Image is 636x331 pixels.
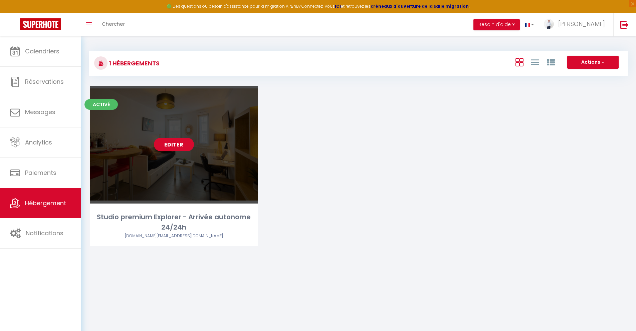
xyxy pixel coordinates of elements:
[547,56,555,67] a: Vue par Groupe
[371,3,469,9] a: créneaux d'ouverture de la salle migration
[335,3,341,9] a: ICI
[558,20,605,28] span: [PERSON_NAME]
[154,138,194,151] a: Editer
[25,77,64,86] span: Réservations
[620,20,629,29] img: logout
[567,56,619,69] button: Actions
[544,19,554,29] img: ...
[25,199,66,207] span: Hébergement
[102,20,125,27] span: Chercher
[25,138,52,146] span: Analytics
[90,212,258,233] div: Studio premium Explorer - Arrivée autonome 24/24h
[515,56,523,67] a: Vue en Box
[25,169,56,177] span: Paiements
[539,13,613,36] a: ... [PERSON_NAME]
[97,13,130,36] a: Chercher
[473,19,520,30] button: Besoin d'aide ?
[20,18,61,30] img: Super Booking
[84,99,118,110] span: Activé
[26,229,63,237] span: Notifications
[5,3,25,23] button: Ouvrir le widget de chat LiveChat
[108,56,160,71] h3: 1 Hébergements
[90,233,258,239] div: Airbnb
[531,56,539,67] a: Vue en Liste
[25,47,59,55] span: Calendriers
[25,108,55,116] span: Messages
